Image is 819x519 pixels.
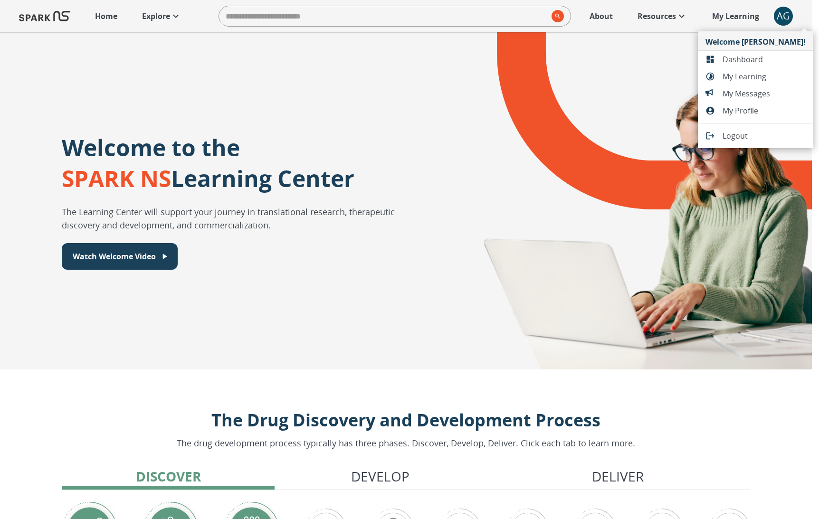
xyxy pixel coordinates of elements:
span: My Profile [723,105,806,116]
span: Dashboard [723,54,806,65]
span: Logout [723,130,806,142]
span: My Messages [723,88,806,99]
span: My Learning [723,71,806,82]
li: Welcome [PERSON_NAME]! [698,31,813,51]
